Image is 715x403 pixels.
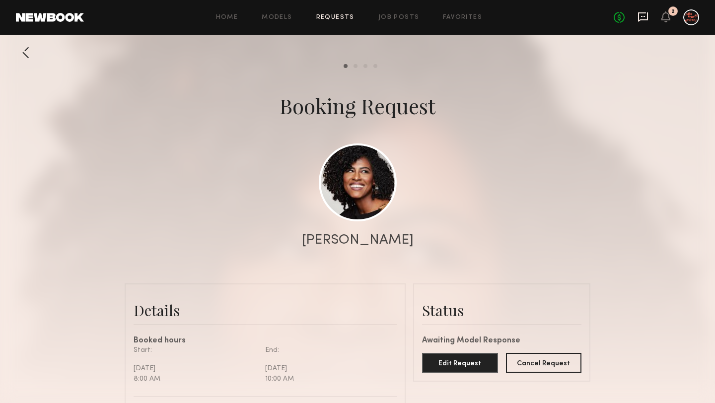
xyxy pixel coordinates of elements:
[378,14,420,21] a: Job Posts
[422,337,581,345] div: Awaiting Model Response
[506,353,582,373] button: Cancel Request
[134,337,397,345] div: Booked hours
[265,363,389,374] div: [DATE]
[262,14,292,21] a: Models
[265,374,389,384] div: 10:00 AM
[134,300,397,320] div: Details
[422,353,498,373] button: Edit Request
[134,374,258,384] div: 8:00 AM
[280,92,435,120] div: Booking Request
[134,363,258,374] div: [DATE]
[302,233,414,247] div: [PERSON_NAME]
[316,14,355,21] a: Requests
[216,14,238,21] a: Home
[671,9,675,14] div: 2
[443,14,482,21] a: Favorites
[134,345,258,355] div: Start:
[265,345,389,355] div: End:
[422,300,581,320] div: Status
